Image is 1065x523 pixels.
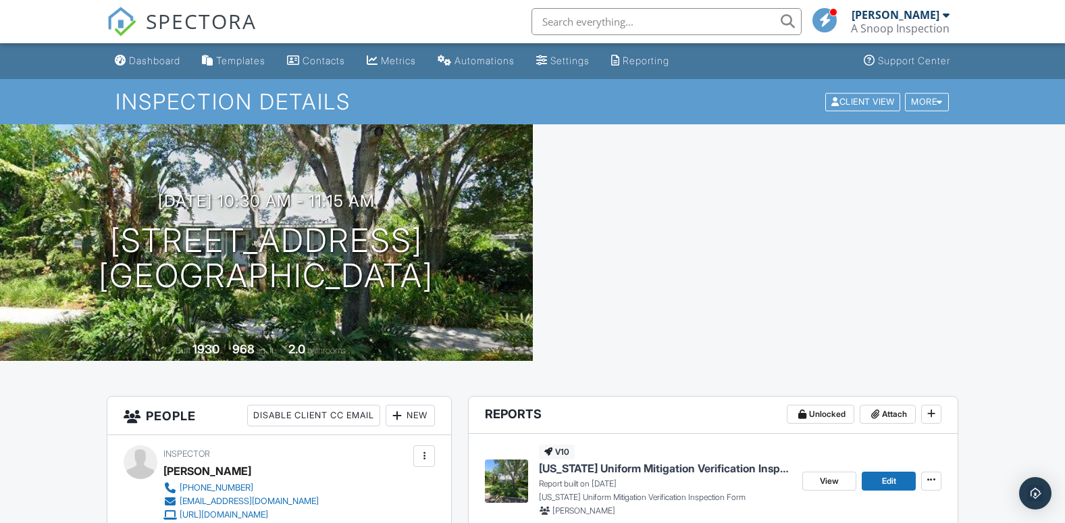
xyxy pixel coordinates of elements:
a: Support Center [858,49,956,74]
div: Reporting [623,55,669,66]
a: Automations (Basic) [432,49,520,74]
div: Settings [550,55,590,66]
h3: People [107,397,452,435]
a: Settings [531,49,595,74]
a: Metrics [361,49,421,74]
div: 968 [232,342,255,356]
a: SPECTORA [107,18,257,47]
span: bathrooms [307,345,346,355]
input: Search everything... [531,8,802,35]
div: Dashboard [129,55,180,66]
div: [PHONE_NUMBER] [180,482,253,493]
a: [EMAIL_ADDRESS][DOMAIN_NAME] [163,495,319,508]
span: Built [176,345,190,355]
span: Inspector [163,449,210,459]
div: Metrics [381,55,416,66]
div: Templates [216,55,265,66]
div: [URL][DOMAIN_NAME] [180,509,268,520]
h1: Inspection Details [115,90,950,114]
a: Dashboard [109,49,186,74]
div: A Snoop Inspection [851,22,950,35]
div: 1930 [192,342,219,356]
a: Reporting [606,49,675,74]
div: Disable Client CC Email [247,405,380,426]
div: [EMAIL_ADDRESS][DOMAIN_NAME] [180,496,319,507]
a: Templates [197,49,271,74]
span: sq. ft. [257,345,276,355]
div: Client View [825,93,900,111]
div: 2.0 [288,342,305,356]
h1: [STREET_ADDRESS] [GEOGRAPHIC_DATA] [99,223,434,295]
div: New [386,405,435,426]
div: [PERSON_NAME] [163,461,251,481]
a: [PHONE_NUMBER] [163,481,319,495]
a: Client View [824,96,904,106]
img: The Best Home Inspection Software - Spectora [107,7,136,36]
span: SPECTORA [146,7,257,35]
a: [URL][DOMAIN_NAME] [163,508,319,522]
div: Automations [454,55,515,66]
a: Contacts [282,49,350,74]
div: More [905,93,949,111]
div: Support Center [878,55,950,66]
h3: [DATE] 10:30 am - 11:15 am [158,192,375,210]
div: Open Intercom Messenger [1019,477,1051,509]
div: Contacts [303,55,345,66]
div: [PERSON_NAME] [852,8,939,22]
